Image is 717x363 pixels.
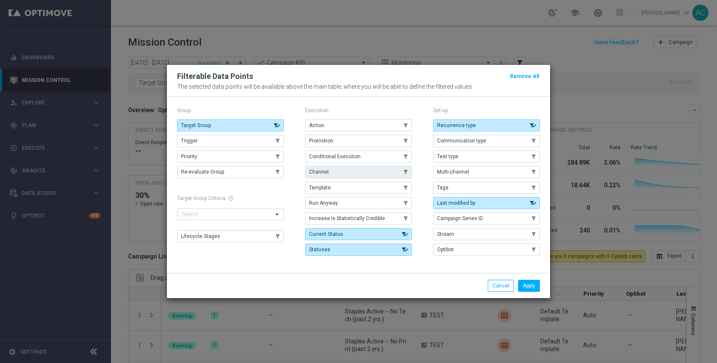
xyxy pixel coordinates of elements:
span: Promotion [309,138,333,144]
span: help_outline [228,195,234,201]
span: Communication type [437,138,486,144]
span: Lifecycle Stages [181,233,220,239]
p: Set-up [433,107,540,114]
span: Re-evaluate Group [181,169,224,175]
span: Statuses [309,247,330,253]
button: Run Anyway [305,197,412,209]
button: Last modified by [433,197,540,209]
button: Stream [433,228,540,240]
button: Current Status [305,228,412,240]
button: Re-evaluate Group [177,166,284,178]
button: Target Group [177,119,284,131]
span: Channel [309,169,329,175]
button: Optibot [433,244,540,256]
span: Recurrence type [437,122,476,128]
button: Apply [518,280,540,292]
span: Action [309,122,324,128]
span: Priority [181,154,197,160]
span: Last modified by [437,200,475,206]
button: Lifecycle Stages [177,230,284,242]
button: Promotion [305,135,412,147]
button: Trigger [177,135,284,147]
button: Priority [177,151,284,163]
span: Test type [437,154,458,160]
button: Action [305,119,412,131]
button: Communication type [433,135,540,147]
span: Run Anyway [309,200,338,206]
span: Campaign Series ID [437,215,483,221]
span: Increase Is Statistically Credible [309,215,385,221]
span: Optibot [437,247,454,253]
span: Conditional Execution [309,154,361,160]
button: Test type [433,151,540,163]
button: Increase Is Statistically Credible [305,212,412,224]
span: Tags [437,185,449,191]
button: Remove All [509,72,540,81]
h1: Target Group Criteria [177,195,284,201]
span: Multi-channel [437,169,469,175]
button: Conditional Execution [305,151,412,163]
p: Group [177,107,284,114]
button: Template [305,182,412,194]
span: Target Group [181,122,211,128]
h2: Filterable Data Points [177,71,253,81]
button: Multi-channel [433,166,540,178]
button: Recurrence type [433,119,540,131]
p: Execution [305,107,412,114]
span: Trigger [181,138,198,144]
button: Campaign Series ID [433,212,540,224]
p: The selected data points will be available above the main table, where you will be able to define... [177,83,540,90]
button: Statuses [305,244,412,256]
span: Current Status [309,231,343,237]
span: Template [309,185,331,191]
span: Stream [437,231,454,237]
button: Tags [433,182,540,194]
button: Cancel [488,280,514,292]
button: Channel [305,166,412,178]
